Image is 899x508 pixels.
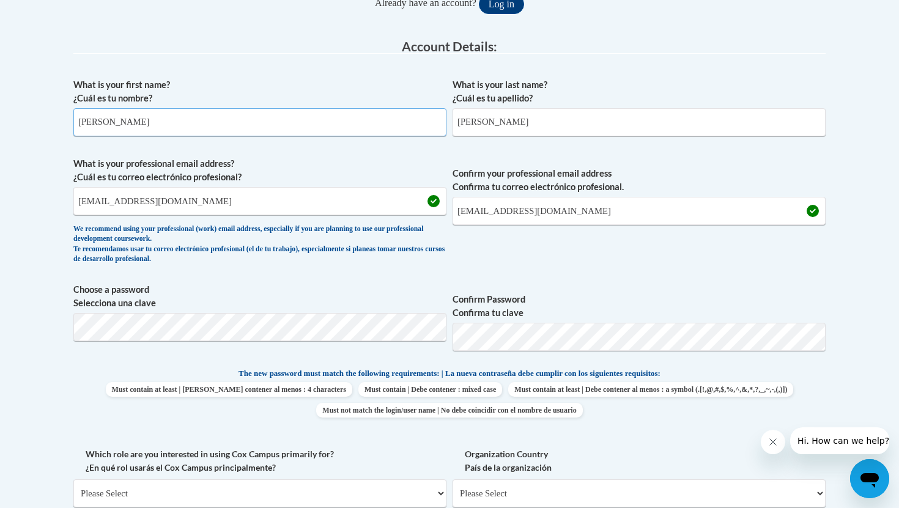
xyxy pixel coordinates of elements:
[453,293,826,320] label: Confirm Password Confirma tu clave
[239,368,660,379] span: The new password must match the following requirements: | La nueva contraseña debe cumplir con lo...
[453,167,826,194] label: Confirm your professional email address Confirma tu correo electrónico profesional.
[850,459,889,498] iframe: Button to launch messaging window
[761,430,785,454] iframe: Close message
[402,39,497,54] span: Account Details:
[453,78,826,105] label: What is your last name? ¿Cuál es tu apellido?
[73,187,446,215] input: Metadata input
[508,382,793,397] span: Must contain at least | Debe contener al menos : a symbol (.[!,@,#,$,%,^,&,*,?,_,~,-,(,)])
[73,157,446,184] label: What is your professional email address? ¿Cuál es tu correo electrónico profesional?
[790,427,889,454] iframe: Message from company
[453,197,826,225] input: Required
[73,224,446,265] div: We recommend using your professional (work) email address, especially if you are planning to use ...
[73,447,446,474] label: Which role are you interested in using Cox Campus primarily for? ¿En qué rol usarás el Cox Campus...
[73,108,446,136] input: Metadata input
[453,108,826,136] input: Metadata input
[106,382,352,397] span: Must contain at least | [PERSON_NAME] contener al menos : 4 characters
[453,447,826,474] label: Organization Country País de la organización
[73,78,446,105] label: What is your first name? ¿Cuál es tu nombre?
[73,283,446,310] label: Choose a password Selecciona una clave
[316,403,582,418] span: Must not match the login/user name | No debe coincidir con el nombre de usuario
[358,382,502,397] span: Must contain | Debe contener : mixed case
